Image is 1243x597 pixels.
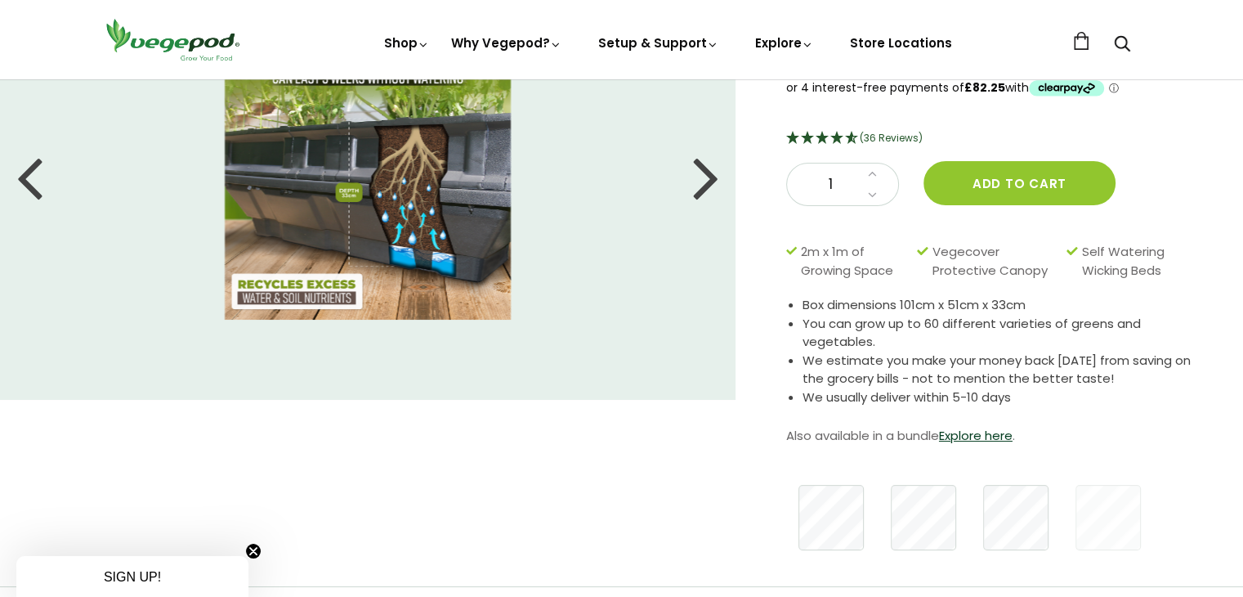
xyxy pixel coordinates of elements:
[1082,243,1194,280] span: Self Watering Wicking Beds
[939,427,1013,444] a: Explore here
[803,352,1202,388] li: We estimate you make your money back [DATE] from saving on the grocery bills - not to mention the...
[16,556,248,597] div: SIGN UP!Close teaser
[755,34,814,52] a: Explore
[1114,37,1130,54] a: Search
[803,315,1202,352] li: You can grow up to 60 different varieties of greens and vegetables.
[923,161,1116,205] button: Add to cart
[451,34,562,52] a: Why Vegepod?
[863,185,882,206] a: Decrease quantity by 1
[803,174,859,195] span: 1
[803,388,1202,407] li: We usually deliver within 5-10 days
[225,34,511,320] img: Large Raised Garden Bed with Canopy
[801,243,909,280] span: 2m x 1m of Growing Space
[384,34,430,52] a: Shop
[803,296,1202,315] li: Box dimensions 101cm x 51cm x 33cm
[104,570,161,584] span: SIGN UP!
[850,34,952,52] a: Store Locations
[860,131,923,145] span: (36 Reviews)
[786,128,1202,150] div: 4.67 Stars - 36 Reviews
[99,16,246,63] img: Vegepod
[932,243,1058,280] span: Vegecover Protective Canopy
[786,424,1202,448] p: Also available in a bundle .
[598,34,719,52] a: Setup & Support
[245,543,262,559] button: Close teaser
[863,164,882,185] a: Increase quantity by 1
